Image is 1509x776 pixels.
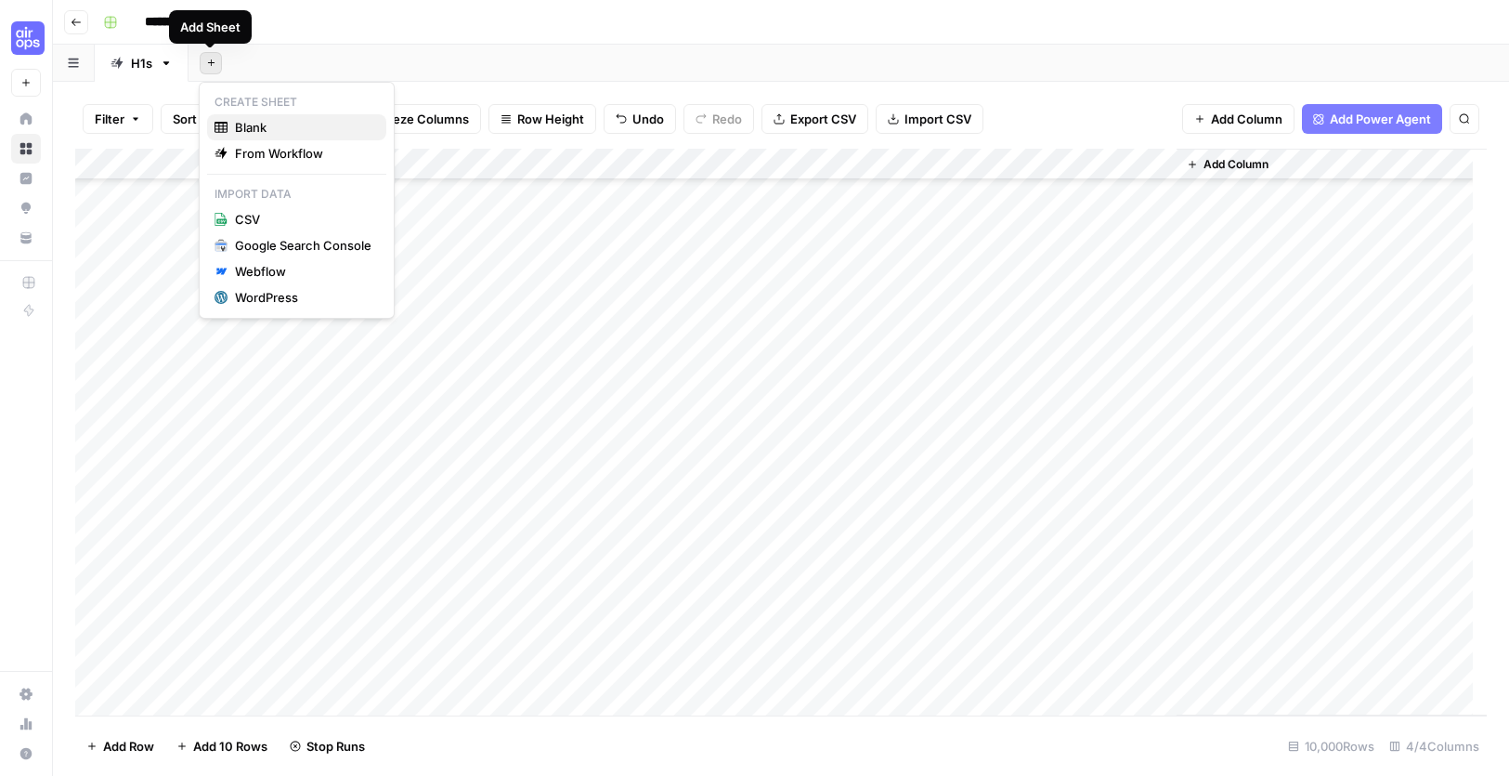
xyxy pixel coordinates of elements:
p: Create Sheet [207,90,386,114]
div: 4/4 Columns [1382,731,1487,761]
a: Usage [11,709,41,739]
button: Export CSV [761,104,868,134]
button: Add Power Agent [1302,104,1442,134]
a: H1s [95,45,189,82]
button: Filter [83,104,153,134]
a: Your Data [11,223,41,253]
button: Row Height [488,104,596,134]
span: Stop Runs [306,737,365,756]
div: WordPress [235,288,371,307]
span: Sort [173,110,197,128]
span: Blank [235,118,371,137]
span: Add Column [1211,110,1282,128]
button: Undo [604,104,676,134]
button: Import CSV [876,104,983,134]
div: H1s [131,54,152,72]
span: Add Column [1203,156,1268,173]
a: Browse [11,134,41,164]
span: CSV [235,210,371,229]
button: Redo [683,104,754,134]
span: Export CSV [790,110,856,128]
a: Opportunities [11,193,41,223]
span: Row Height [517,110,584,128]
button: Add Row [75,731,165,761]
button: Workspace: Cohort 5 [11,15,41,61]
button: Help + Support [11,739,41,769]
div: Google Search Console [235,236,371,255]
span: Freeze Columns [373,110,469,128]
button: Stop Runs [279,731,376,761]
a: Home [11,104,41,134]
button: Freeze Columns [345,104,481,134]
span: Filter [95,110,124,128]
img: Cohort 5 Logo [11,21,45,55]
button: Sort [161,104,226,134]
button: Add Column [1179,152,1276,177]
button: Add Column [1182,104,1294,134]
div: Webflow [235,262,371,281]
p: Import Data [207,182,386,206]
span: Add 10 Rows [193,737,267,756]
button: Add 10 Rows [165,731,279,761]
span: Import CSV [904,110,971,128]
span: From Workflow [235,144,371,163]
span: Add Power Agent [1330,110,1431,128]
div: 10,000 Rows [1281,731,1382,761]
span: Add Row [103,737,154,756]
a: Settings [11,679,41,709]
span: Undo [632,110,664,128]
a: Insights [11,164,41,193]
span: Redo [712,110,742,128]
